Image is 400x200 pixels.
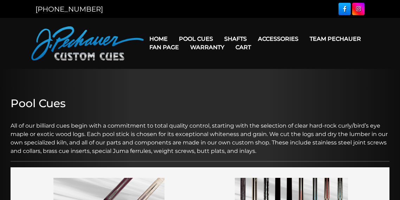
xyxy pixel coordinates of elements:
[173,30,219,48] a: Pool Cues
[219,30,252,48] a: Shafts
[185,38,230,56] a: Warranty
[11,97,389,110] h2: Pool Cues
[144,30,173,48] a: Home
[36,5,103,13] a: [PHONE_NUMBER]
[144,38,185,56] a: Fan Page
[11,113,389,155] p: All of our billiard cues begin with a commitment to total quality control, starting with the sele...
[230,38,257,56] a: Cart
[252,30,304,48] a: Accessories
[31,26,144,60] img: Pechauer Custom Cues
[304,30,367,48] a: Team Pechauer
